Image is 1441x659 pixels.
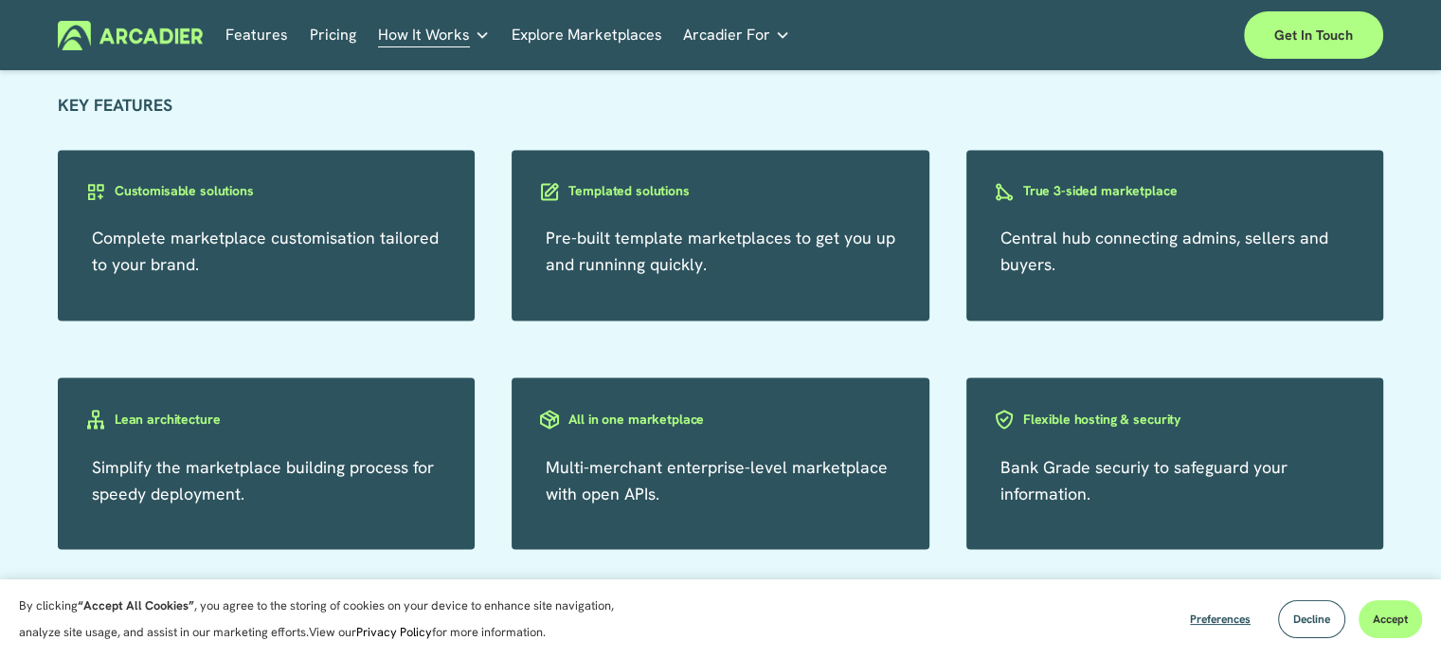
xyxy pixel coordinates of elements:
[78,597,194,613] strong: “Accept All Cookies”
[1023,182,1178,200] h3: True 3-sided marketplace
[512,178,759,202] a: Templated solutions
[568,182,689,200] h3: Templated solutions
[58,178,305,202] a: Customisable solutions
[1244,11,1383,59] a: Get in touch
[683,21,790,50] a: folder dropdown
[310,21,356,50] a: Pricing
[115,410,221,428] h3: Lean architecture
[512,406,759,430] a: All in one marketplace
[19,593,635,646] p: By clicking , you agree to the storing of cookies on your device to enhance site navigation, anal...
[1000,455,1287,503] a: Bank Grade securiy to safeguard your information.
[546,455,888,503] a: Multi-merchant enterprise-level marketplace with open APIs.
[58,21,203,50] img: Arcadier
[512,21,662,50] a: Explore Marketplaces
[378,22,470,48] span: How It Works
[1346,568,1441,659] iframe: Chat Widget
[683,22,770,48] span: Arcadier For
[356,624,432,640] a: Privacy Policy
[115,182,254,200] h3: Customisable solutions
[58,94,172,116] strong: KEY FEATURES
[966,178,1214,202] a: True 3-sided marketplace
[92,455,434,503] a: Simplify the marketplace building process for speedy deployment.
[1293,612,1330,627] span: Decline
[966,406,1214,430] a: Flexible hosting & security
[1278,600,1345,638] button: Decline
[378,21,490,50] a: folder dropdown
[225,21,288,50] a: Features
[1190,612,1251,627] span: Preferences
[568,410,704,428] h3: All in one marketplace
[58,406,305,430] a: Lean architecture
[1176,600,1265,638] button: Preferences
[1023,410,1180,428] h3: Flexible hosting & security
